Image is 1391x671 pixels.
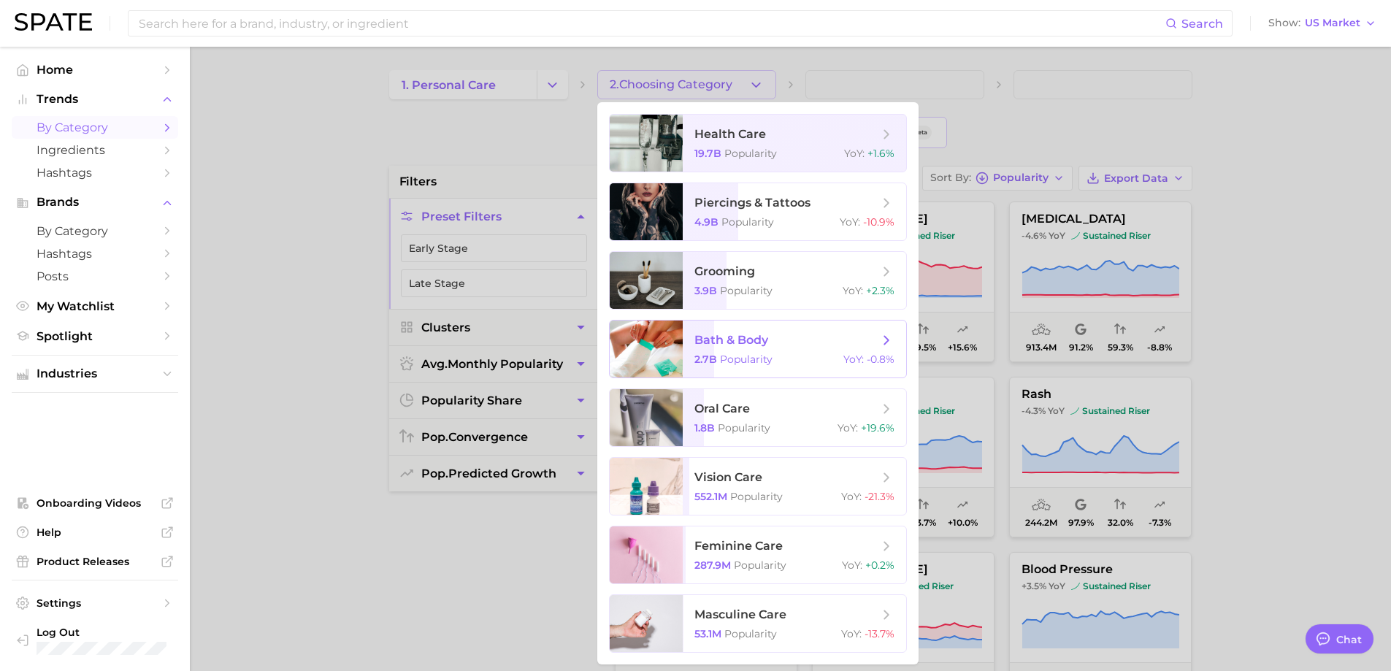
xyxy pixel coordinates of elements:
span: Popularity [730,490,783,503]
a: Settings [12,592,178,614]
span: 287.9m [694,559,731,572]
span: Product Releases [37,555,153,568]
span: piercings & tattoos [694,196,811,210]
a: Help [12,521,178,543]
span: Hashtags [37,247,153,261]
span: Show [1268,19,1300,27]
span: Popularity [721,215,774,229]
span: 1.8b [694,421,715,434]
a: Product Releases [12,551,178,572]
span: by Category [37,120,153,134]
span: 19.7b [694,147,721,160]
span: Brands [37,196,153,209]
span: Settings [37,597,153,610]
span: grooming [694,264,755,278]
span: -0.8% [867,353,894,366]
a: Home [12,58,178,81]
span: Industries [37,367,153,380]
a: My Watchlist [12,295,178,318]
span: Log Out [37,626,166,639]
span: Spotlight [37,329,153,343]
span: Search [1181,17,1223,31]
span: US Market [1305,19,1360,27]
span: YoY : [843,284,863,297]
span: YoY : [841,627,862,640]
span: Popularity [718,421,770,434]
span: 552.1m [694,490,727,503]
span: feminine care [694,539,783,553]
input: Search here for a brand, industry, or ingredient [137,11,1165,36]
span: bath & body [694,333,768,347]
span: by Category [37,224,153,238]
a: Hashtags [12,161,178,184]
a: Spotlight [12,325,178,348]
ul: 2.Choosing Category [597,102,919,664]
a: Posts [12,265,178,288]
img: SPATE [15,13,92,31]
span: YoY : [840,215,860,229]
span: YoY : [843,353,864,366]
span: Help [37,526,153,539]
span: 53.1m [694,627,721,640]
span: +1.6% [867,147,894,160]
span: 4.9b [694,215,719,229]
span: -21.3% [865,490,894,503]
span: Ingredients [37,143,153,157]
span: YoY : [838,421,858,434]
span: YoY : [844,147,865,160]
span: Trends [37,93,153,106]
a: Onboarding Videos [12,492,178,514]
span: My Watchlist [37,299,153,313]
span: health care [694,127,766,141]
span: +2.3% [866,284,894,297]
button: Brands [12,191,178,213]
a: Hashtags [12,242,178,265]
button: ShowUS Market [1265,14,1380,33]
span: Popularity [734,559,786,572]
button: Trends [12,88,178,110]
span: Popularity [720,353,773,366]
span: YoY : [842,559,862,572]
span: Hashtags [37,166,153,180]
span: +0.2% [865,559,894,572]
span: -10.9% [863,215,894,229]
span: Home [37,63,153,77]
span: Posts [37,269,153,283]
span: 3.9b [694,284,717,297]
span: YoY : [841,490,862,503]
span: Popularity [720,284,773,297]
span: 2.7b [694,353,717,366]
button: Industries [12,363,178,385]
span: +19.6% [861,421,894,434]
span: -13.7% [865,627,894,640]
a: Ingredients [12,139,178,161]
a: Log out. Currently logged in with e-mail nbedford@grantinc.com. [12,621,178,659]
a: by Category [12,116,178,139]
span: vision care [694,470,762,484]
a: by Category [12,220,178,242]
span: masculine care [694,607,786,621]
span: Onboarding Videos [37,496,153,510]
span: oral care [694,402,750,415]
span: Popularity [724,627,777,640]
span: Popularity [724,147,777,160]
